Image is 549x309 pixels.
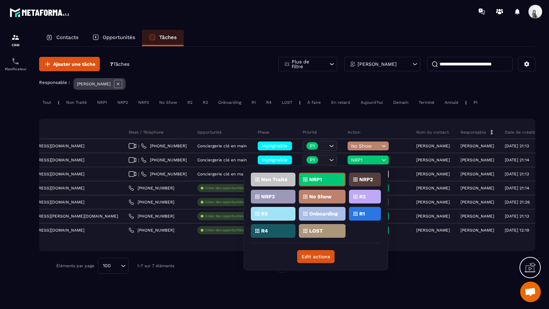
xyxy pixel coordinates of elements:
[2,67,29,71] p: Planificateur
[262,157,288,162] span: injoignable
[309,228,323,233] p: LOST
[415,98,438,107] div: Terminé
[39,80,70,85] p: Responsable :
[358,62,397,66] p: [PERSON_NAME]
[39,30,85,46] a: Contacts
[460,129,486,135] p: Responsable
[328,98,354,107] div: En retard
[261,177,288,182] p: Non Traité
[103,34,135,40] p: Opportunités
[137,263,174,268] p: 1-7 sur 7 éléments
[138,172,139,177] span: |
[113,61,129,67] span: Tâches
[465,100,467,105] p: |
[129,129,164,135] p: Meet / Téléphone
[297,250,335,263] button: Edit actions
[357,98,386,107] div: Aujourd'hui
[39,98,55,107] div: Tout
[416,129,449,135] p: Nom du contact
[278,98,296,107] div: LOST
[359,194,366,199] p: R2
[2,43,29,47] p: CRM
[505,214,529,219] p: [DATE] 21:13
[101,262,113,270] span: 100
[309,211,338,216] p: Onboarding
[416,172,450,176] p: [PERSON_NAME]
[205,228,244,233] p: Créer des opportunités
[505,228,529,233] p: [DATE] 12:19
[505,186,529,190] p: [DATE] 21:14
[309,194,332,199] p: No Show
[460,200,494,205] p: [PERSON_NAME]
[39,57,100,71] button: Ajouter une tâche
[205,186,244,190] p: Créer des opportunités
[416,144,450,148] p: [PERSON_NAME]
[351,143,380,149] span: No Show
[129,199,174,205] a: [PHONE_NUMBER]
[98,258,129,274] div: Search for option
[390,98,412,107] div: Demain
[205,214,244,219] p: Créer des opportunités
[359,177,373,182] p: NRP2
[2,28,29,52] a: formationformationCRM
[441,98,462,107] div: Annulé
[263,98,275,107] div: R4
[292,59,322,69] p: Plus de filtre
[77,82,110,86] p: [PERSON_NAME]
[110,61,129,67] p: 7
[197,144,247,148] p: Conciergerie clé en main
[310,144,315,148] p: P1
[63,98,90,107] div: Non Traité
[138,144,139,149] span: |
[416,200,450,205] p: [PERSON_NAME]
[309,177,322,182] p: NRP1
[10,6,71,19] img: logo
[138,158,139,163] span: |
[2,52,29,76] a: schedulerschedulerPlanificateur
[416,228,450,233] p: [PERSON_NAME]
[141,171,187,177] a: [PHONE_NUMBER]
[199,98,211,107] div: R3
[261,194,275,199] p: NRP3
[197,129,222,135] p: Opportunité
[520,282,541,302] div: Ouvrir le chat
[460,172,494,176] p: [PERSON_NAME]
[11,57,20,65] img: scheduler
[303,129,317,135] p: Priorité
[505,172,529,176] p: [DATE] 21:13
[135,98,152,107] div: NRP3
[56,263,94,268] p: Éléments par page
[205,200,244,205] p: Créer des opportunités
[348,129,360,135] p: Action
[304,98,324,107] div: À faire
[11,33,20,41] img: formation
[460,186,494,190] p: [PERSON_NAME]
[460,214,494,219] p: [PERSON_NAME]
[299,100,301,105] p: |
[197,172,247,176] p: Conciergerie clé en main
[58,100,59,105] p: |
[159,34,177,40] p: Tâches
[261,211,268,216] p: R3
[248,98,259,107] div: R1
[85,30,142,46] a: Opportunités
[505,129,539,135] p: Date de création
[197,158,247,162] p: Conciergerie clé en main
[156,98,180,107] div: No Show
[129,227,174,233] a: [PHONE_NUMBER]
[56,34,79,40] p: Contacts
[359,211,365,216] p: R1
[184,98,196,107] div: R2
[142,30,184,46] a: Tâches
[460,158,494,162] p: [PERSON_NAME]
[460,228,494,233] p: [PERSON_NAME]
[505,200,530,205] p: [DATE] 21:26
[114,98,131,107] div: NRP2
[262,143,288,148] span: injoignable
[351,157,380,163] span: NRP1
[261,228,268,233] p: R4
[113,262,119,270] input: Search for option
[141,157,187,163] a: [PHONE_NUMBER]
[310,158,315,162] p: P1
[505,144,529,148] p: [DATE] 21:13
